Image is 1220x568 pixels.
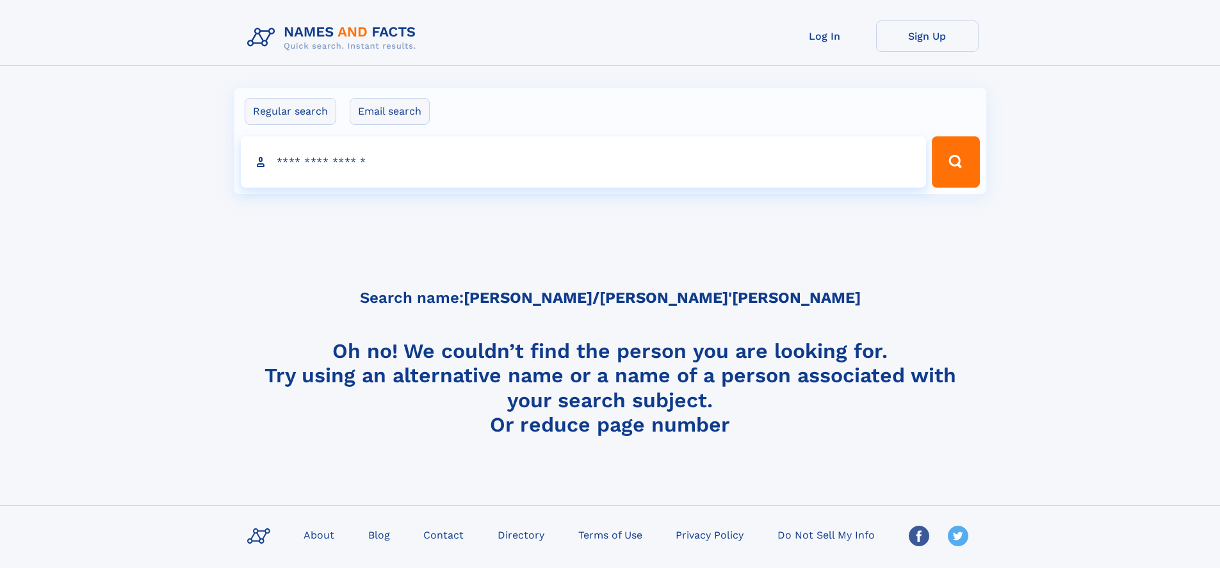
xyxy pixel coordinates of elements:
[350,98,430,125] label: Email search
[241,136,927,188] input: search input
[418,525,469,544] a: Contact
[242,339,979,436] h4: Oh no! We couldn’t find the person you are looking for. Try using an alternative name or a name o...
[360,289,861,307] h5: Search name:
[573,525,647,544] a: Terms of Use
[932,136,979,188] button: Search Button
[492,525,549,544] a: Directory
[363,525,395,544] a: Blog
[671,525,749,544] a: Privacy Policy
[298,525,339,544] a: About
[909,526,929,546] img: Facebook
[464,289,861,307] b: [PERSON_NAME]/[PERSON_NAME]'[PERSON_NAME]
[876,20,979,52] a: Sign Up
[772,525,880,544] a: Do Not Sell My Info
[245,98,336,125] label: Regular search
[774,20,876,52] a: Log In
[242,20,427,55] img: Logo Names and Facts
[948,526,968,546] img: Twitter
